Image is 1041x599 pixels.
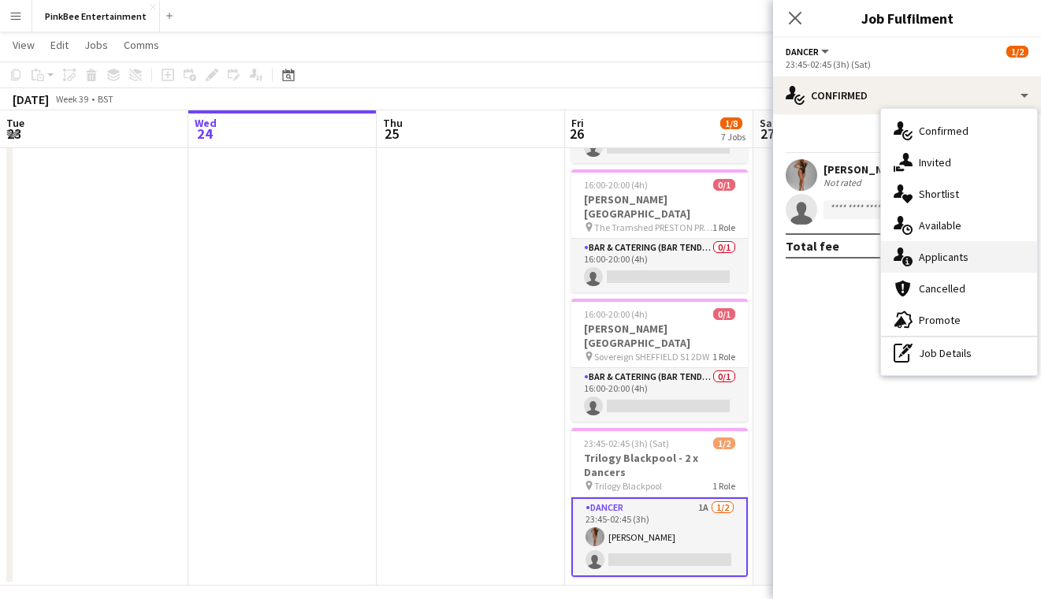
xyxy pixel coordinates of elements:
[594,351,709,363] span: Sovereign SHEFFIELD S1 2DW
[98,93,113,105] div: BST
[713,308,735,320] span: 0/1
[383,116,403,130] span: Thu
[571,192,748,221] h3: [PERSON_NAME][GEOGRAPHIC_DATA]
[594,480,662,492] span: Trilogy Blackpool
[571,428,748,577] app-job-card: 23:45-02:45 (3h) (Sat)1/2Trilogy Blackpool - 2 x Dancers Trilogy Blackpool1 RoleDancer1A1/223:45-...
[824,162,907,177] div: [PERSON_NAME]
[721,131,745,143] div: 7 Jobs
[571,451,748,479] h3: Trilogy Blackpool - 2 x Dancers
[919,187,959,201] span: Shortlist
[786,58,1028,70] div: 23:45-02:45 (3h) (Sat)
[571,116,584,130] span: Fri
[571,169,748,292] app-job-card: 16:00-20:00 (4h)0/1[PERSON_NAME][GEOGRAPHIC_DATA] The Tramshed PRESTON PR1 2UQ1 RoleBar & Caterin...
[786,238,839,254] div: Total fee
[117,35,165,55] a: Comms
[78,35,114,55] a: Jobs
[919,250,969,264] span: Applicants
[13,91,49,107] div: [DATE]
[584,437,669,449] span: 23:45-02:45 (3h) (Sat)
[84,38,108,52] span: Jobs
[50,38,69,52] span: Edit
[757,125,777,143] span: 27
[919,313,961,327] span: Promote
[786,46,819,58] span: Dancer
[919,281,965,296] span: Cancelled
[124,38,159,52] span: Comms
[760,116,777,130] span: Sat
[584,179,648,191] span: 16:00-20:00 (4h)
[13,38,35,52] span: View
[4,125,24,143] span: 23
[919,155,951,169] span: Invited
[44,35,75,55] a: Edit
[381,125,403,143] span: 25
[32,1,160,32] button: PinkBee Entertainment
[571,322,748,350] h3: [PERSON_NAME][GEOGRAPHIC_DATA]
[712,351,735,363] span: 1 Role
[919,218,961,233] span: Available
[720,117,742,129] span: 1/8
[919,124,969,138] span: Confirmed
[571,497,748,577] app-card-role: Dancer1A1/223:45-02:45 (3h)[PERSON_NAME]
[824,177,864,188] div: Not rated
[881,337,1037,369] div: Job Details
[571,299,748,422] app-job-card: 16:00-20:00 (4h)0/1[PERSON_NAME][GEOGRAPHIC_DATA] Sovereign SHEFFIELD S1 2DW1 RoleBar & Catering ...
[584,308,648,320] span: 16:00-20:00 (4h)
[713,179,735,191] span: 0/1
[569,125,584,143] span: 26
[1006,46,1028,58] span: 1/2
[773,8,1041,28] h3: Job Fulfilment
[571,368,748,422] app-card-role: Bar & Catering (Bar Tender)0/116:00-20:00 (4h)
[712,480,735,492] span: 1 Role
[712,221,735,233] span: 1 Role
[6,35,41,55] a: View
[773,76,1041,114] div: Confirmed
[713,437,735,449] span: 1/2
[192,125,217,143] span: 24
[52,93,91,105] span: Week 39
[594,221,712,233] span: The Tramshed PRESTON PR1 2UQ
[195,116,217,130] span: Wed
[786,46,831,58] button: Dancer
[6,116,24,130] span: Tue
[571,239,748,292] app-card-role: Bar & Catering (Bar Tender)0/116:00-20:00 (4h)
